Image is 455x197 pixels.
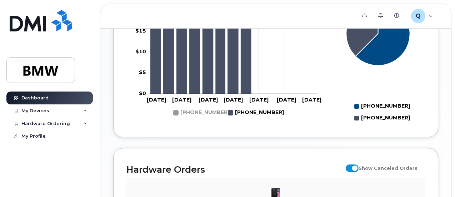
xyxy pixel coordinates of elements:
[135,28,146,34] tspan: $15
[224,97,243,103] tspan: [DATE]
[406,9,438,23] div: QT84718
[249,97,269,103] tspan: [DATE]
[277,97,296,103] tspan: [DATE]
[346,2,410,65] g: Series
[302,97,321,103] tspan: [DATE]
[359,165,417,171] span: Show Canceled Orders
[228,107,284,119] g: 864-705-5870
[416,12,421,20] span: Q
[139,90,146,97] tspan: $0
[174,107,229,119] g: 864-505-0188
[346,161,351,167] input: Show Canceled Orders
[126,164,342,175] h2: Hardware Orders
[354,100,410,124] g: Legend
[174,107,284,119] g: Legend
[135,48,146,55] tspan: $10
[139,69,146,76] tspan: $5
[147,97,166,103] tspan: [DATE]
[424,166,450,192] iframe: Messenger Launcher
[172,97,192,103] tspan: [DATE]
[199,97,218,103] tspan: [DATE]
[346,2,410,124] g: Chart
